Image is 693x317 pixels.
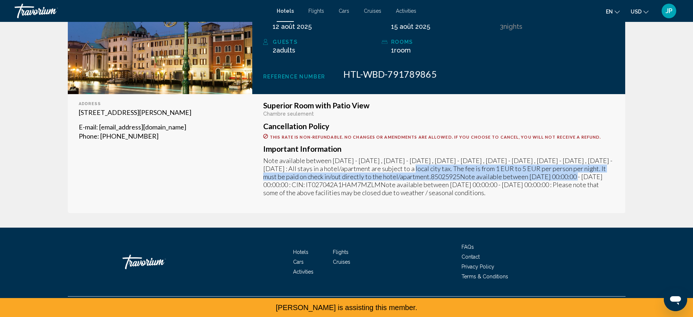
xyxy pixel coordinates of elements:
[308,8,324,14] a: Flights
[276,304,417,312] span: [PERSON_NAME] is assisting this member.
[263,122,614,130] h3: Cancellation Policy
[606,6,620,17] button: Change language
[79,101,242,106] div: Address
[273,23,312,30] span: 12 août 2025
[79,123,96,131] span: E-mail
[503,23,522,30] span: Nights
[277,8,294,14] a: Hotels
[391,38,496,46] div: rooms
[15,4,269,18] a: Travorium
[339,8,349,14] a: Cars
[391,46,411,54] span: 1
[96,123,186,131] span: : [EMAIL_ADDRESS][DOMAIN_NAME]
[631,9,642,15] span: USD
[293,249,308,255] a: Hotels
[391,23,430,30] span: 15 août 2025
[122,251,195,273] a: Travorium
[276,46,295,54] span: Adults
[97,132,159,140] span: : [PHONE_NUMBER]
[273,38,378,46] div: Guests
[606,9,613,15] span: en
[343,69,437,80] span: HTL-WBD-791789865
[79,108,242,117] p: [STREET_ADDRESS][PERSON_NAME]
[263,156,614,197] p: Note available between [DATE] - [DATE] , [DATE] - [DATE] , [DATE] - [DATE] , [DATE] - [DATE] , [D...
[500,23,503,30] span: 3
[462,264,494,270] a: Privacy Policy
[396,8,416,14] a: Activities
[659,3,678,19] button: User Menu
[462,274,508,279] a: Terms & Conditions
[394,46,411,54] span: Room
[270,135,601,139] span: This rate is non-refundable. No changes or amendments are allowed. If you choose to cancel, you w...
[263,111,314,117] span: Chambre seulement
[273,46,295,54] span: 2
[293,269,314,275] a: Activities
[462,254,480,260] a: Contact
[333,259,350,265] a: Cruises
[293,259,304,265] a: Cars
[631,6,649,17] button: Change currency
[364,8,381,14] a: Cruises
[263,145,614,153] h3: Important Information
[79,132,97,140] span: Phone
[333,249,349,255] a: Flights
[263,101,614,109] h3: Superior Room with Patio View
[664,288,687,311] iframe: Button to launch messaging window
[263,74,325,80] span: Reference Number
[666,7,673,15] span: JP
[462,244,474,250] a: FAQs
